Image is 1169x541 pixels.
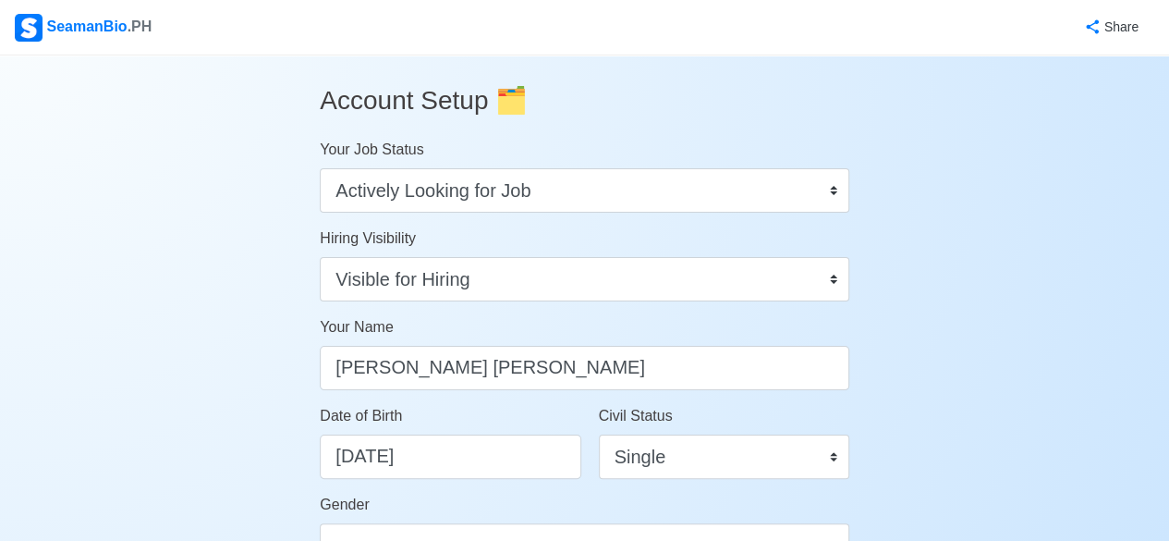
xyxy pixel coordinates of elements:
[320,405,402,427] label: Date of Birth
[495,86,528,115] span: folder
[320,494,369,516] label: Gender
[320,230,416,246] span: Hiring Visibility
[320,70,849,131] h3: Account Setup
[320,346,849,390] input: Type your name
[128,18,152,34] span: .PH
[15,14,43,42] img: Logo
[320,139,423,161] label: Your Job Status
[1065,9,1154,45] button: Share
[320,319,393,335] span: Your Name
[15,14,152,42] div: SeamanBio
[599,405,673,427] label: Civil Status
